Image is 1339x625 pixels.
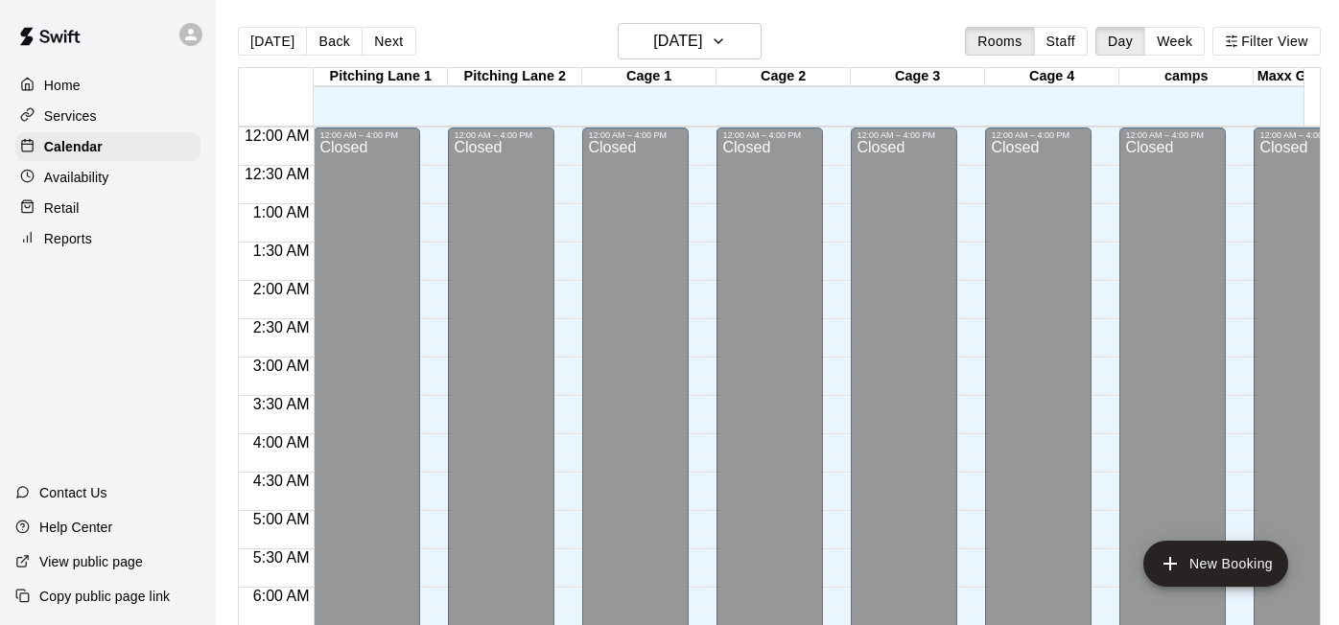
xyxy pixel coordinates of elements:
p: Home [44,76,81,95]
p: Calendar [44,137,103,156]
p: Availability [44,168,109,187]
button: Back [306,27,363,56]
div: camps [1119,68,1254,86]
a: Retail [15,194,200,222]
div: Cage 3 [851,68,985,86]
p: Copy public page link [39,587,170,606]
span: 12:30 AM [240,166,315,182]
span: 4:00 AM [248,434,315,451]
p: View public page [39,552,143,571]
div: 12:00 AM – 4:00 PM [857,130,951,140]
div: Pitching Lane 1 [314,68,448,86]
div: 12:00 AM – 4:00 PM [588,130,683,140]
button: Staff [1034,27,1089,56]
span: 3:00 AM [248,358,315,374]
span: 6:00 AM [248,588,315,604]
a: Reports [15,224,200,253]
span: 1:00 AM [248,204,315,220]
div: 12:00 AM – 4:00 PM [1125,130,1220,140]
a: Home [15,71,200,100]
span: 1:30 AM [248,243,315,259]
div: Cage 4 [985,68,1119,86]
button: Day [1095,27,1145,56]
div: Cage 1 [582,68,716,86]
button: Filter View [1212,27,1320,56]
div: Pitching Lane 2 [448,68,582,86]
div: 12:00 AM – 4:00 PM [454,130,549,140]
p: Reports [44,229,92,248]
button: Rooms [965,27,1034,56]
button: Week [1144,27,1205,56]
a: Availability [15,163,200,192]
div: Cage 2 [716,68,851,86]
a: Services [15,102,200,130]
div: 12:00 AM – 4:00 PM [319,130,414,140]
span: 5:30 AM [248,549,315,566]
button: [DATE] [238,27,307,56]
h6: [DATE] [653,28,702,55]
a: Calendar [15,132,200,161]
button: add [1143,541,1288,587]
button: Next [362,27,415,56]
p: Retail [44,198,80,218]
span: 2:00 AM [248,281,315,297]
div: 12:00 AM – 4:00 PM [722,130,817,140]
span: 5:00 AM [248,511,315,527]
span: 3:30 AM [248,396,315,412]
span: 4:30 AM [248,473,315,489]
p: Services [44,106,97,126]
div: 12:00 AM – 4:00 PM [991,130,1086,140]
p: Contact Us [39,483,107,502]
span: 2:30 AM [248,319,315,336]
span: 12:00 AM [240,127,315,144]
button: [DATE] [618,23,762,59]
p: Help Center [39,518,112,537]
